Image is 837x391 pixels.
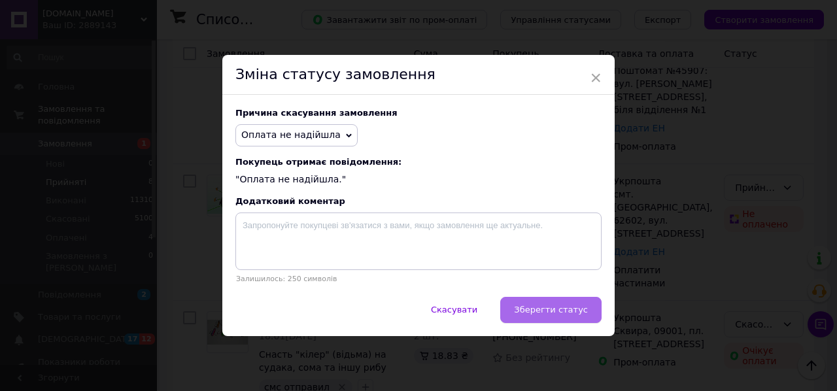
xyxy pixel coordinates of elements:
span: Зберегти статус [514,305,588,314]
span: × [590,67,602,89]
p: Залишилось: 250 символів [235,275,602,283]
span: Оплата не надійшла [241,129,341,140]
div: "Оплата не надійшла." [235,157,602,186]
button: Зберегти статус [500,297,602,323]
div: Зміна статусу замовлення [222,55,615,95]
div: Додатковий коментар [235,196,602,206]
span: Скасувати [431,305,477,314]
span: Покупець отримає повідомлення: [235,157,602,167]
button: Скасувати [417,297,491,323]
div: Причина скасування замовлення [235,108,602,118]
